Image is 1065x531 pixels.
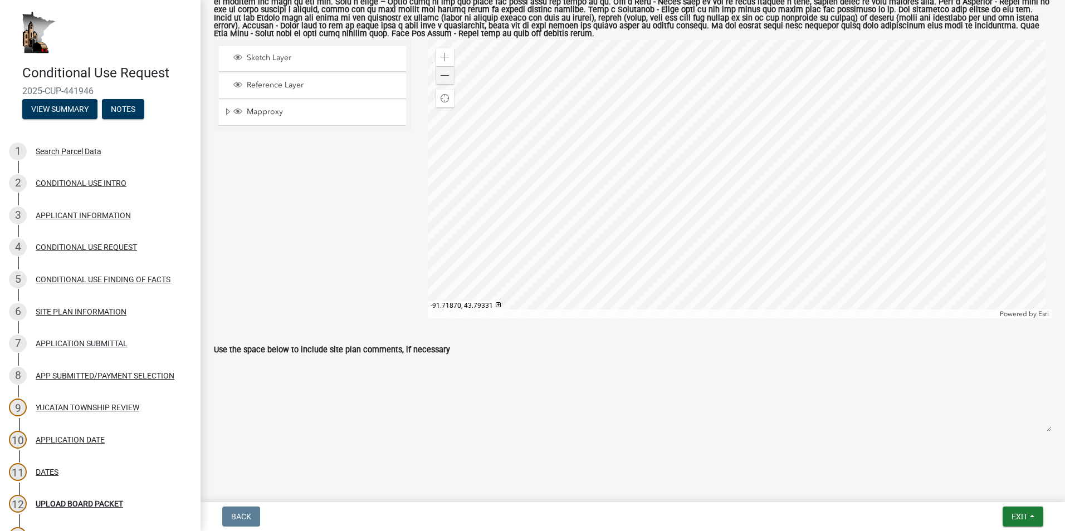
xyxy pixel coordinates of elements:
[219,73,406,99] li: Reference Layer
[9,206,27,224] div: 3
[9,271,27,288] div: 5
[9,174,27,192] div: 2
[22,65,192,81] h4: Conditional Use Request
[232,53,402,64] div: Sketch Layer
[244,53,402,63] span: Sketch Layer
[36,500,123,508] div: UPLOAD BOARD PACKET
[231,512,251,521] span: Back
[219,100,406,126] li: Mapproxy
[232,80,402,91] div: Reference Layer
[36,179,126,187] div: CONDITIONAL USE INTRO
[36,147,101,155] div: Search Parcel Data
[9,335,27,352] div: 7
[36,243,137,251] div: CONDITIONAL USE REQUEST
[36,372,174,380] div: APP SUBMITTED/PAYMENT SELECTION
[1038,310,1049,318] a: Esri
[244,80,402,90] span: Reference Layer
[244,107,402,117] span: Mapproxy
[22,12,56,53] img: Houston County, Minnesota
[22,86,178,96] span: 2025-CUP-441946
[436,66,454,84] div: Zoom out
[9,367,27,385] div: 8
[9,463,27,481] div: 11
[232,107,402,118] div: Mapproxy
[436,90,454,107] div: Find my location
[36,468,58,476] div: DATES
[36,436,105,444] div: APPLICATION DATE
[9,495,27,513] div: 12
[102,105,144,114] wm-modal-confirm: Notes
[36,308,126,316] div: SITE PLAN INFORMATION
[219,46,406,71] li: Sketch Layer
[436,48,454,66] div: Zoom in
[223,107,232,119] span: Expand
[9,142,27,160] div: 1
[9,431,27,449] div: 10
[36,212,131,219] div: APPLICANT INFORMATION
[1003,507,1043,527] button: Exit
[222,507,260,527] button: Back
[997,309,1052,318] div: Powered by
[218,43,407,129] ul: Layer List
[36,404,139,411] div: YUCATAN TOWNSHIP REVIEW
[36,276,170,283] div: CONDITIONAL USE FINDING OF FACTS
[102,99,144,119] button: Notes
[9,238,27,256] div: 4
[214,346,450,354] label: Use the space below to include site plan comments, if necessary
[22,99,97,119] button: View Summary
[36,340,128,347] div: APPLICATION SUBMITTAL
[1012,512,1028,521] span: Exit
[9,399,27,416] div: 9
[22,105,97,114] wm-modal-confirm: Summary
[9,303,27,321] div: 6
